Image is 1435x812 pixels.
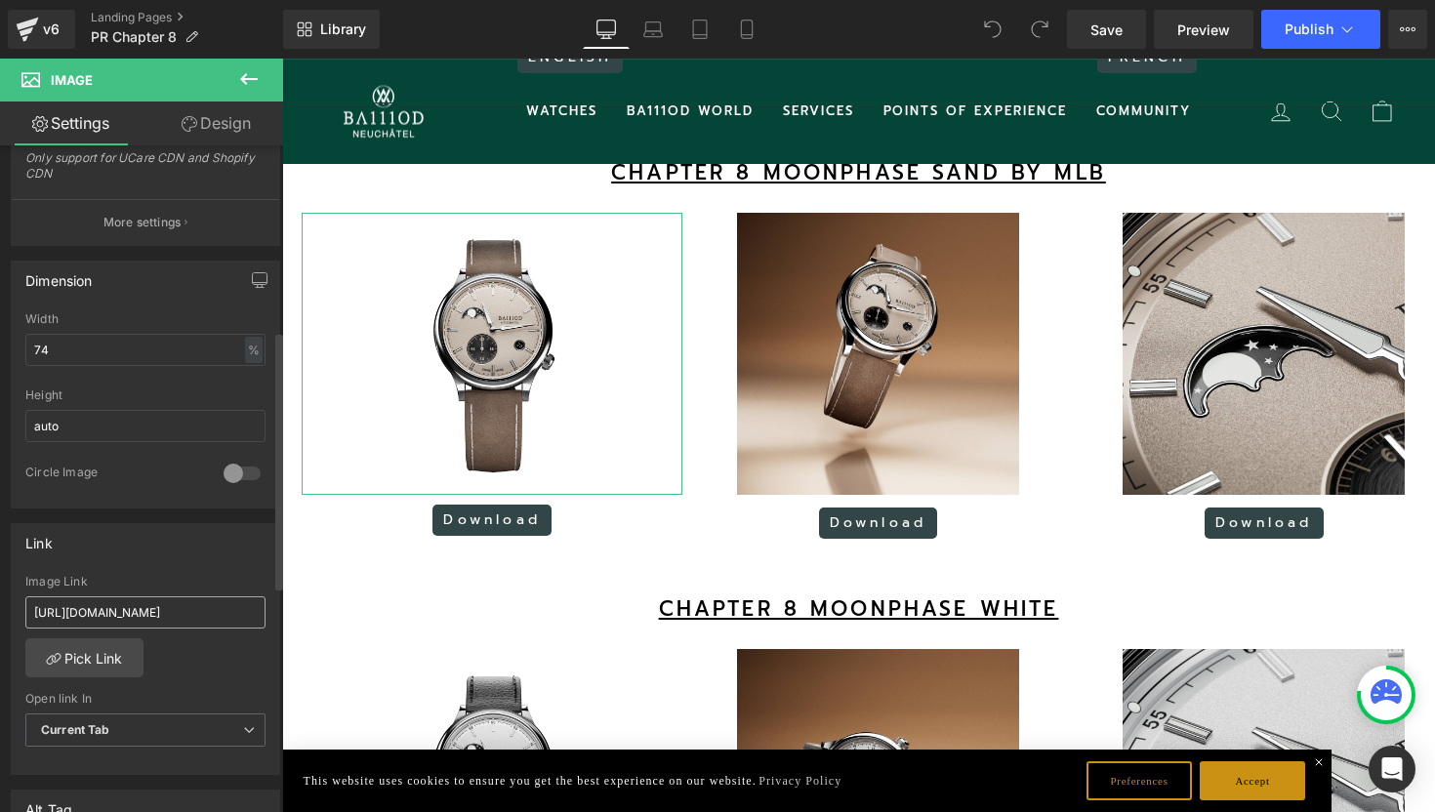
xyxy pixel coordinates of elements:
button: Publish [1261,10,1380,49]
button: Accept [918,703,1023,742]
input: auto [25,410,266,442]
div: close [1031,698,1043,710]
button: Preferences [804,703,910,742]
a: Design [145,101,287,145]
span: Library [320,20,366,38]
a: Privacy Policy (opens in a new tab) [474,711,562,734]
span: Image [51,72,93,88]
div: Circle Image [25,465,204,485]
button: Redo [1020,10,1059,49]
a: Preview [1154,10,1253,49]
div: % [245,337,263,363]
button: More [1388,10,1427,49]
span: This website uses cookies to ensure you get the best experience on our website. [21,715,474,729]
div: Link [25,524,53,551]
a: Download [537,449,656,480]
span: Publish [1285,21,1333,37]
a: Mobile [723,10,770,49]
div: Open link In [25,692,266,706]
button: More settings [12,199,279,245]
a: Landing Pages [91,10,283,25]
a: Desktop [583,10,630,49]
span: Download [548,455,645,474]
span: PR Chapter 8 [91,29,177,45]
a: Download [150,446,269,477]
span: Download [933,455,1031,474]
a: Download [922,449,1042,480]
div: Image Link [25,575,266,589]
input: https://your-shop.myshopify.com [25,596,266,629]
div: Width [25,312,266,326]
div: Only support for UCare CDN and Shopify CDN [25,150,266,194]
a: New Library [283,10,380,49]
p: More settings [103,214,182,231]
u: CHAPTER 8 MOONPHAse WHITE [377,535,777,566]
a: Tablet [676,10,723,49]
div: Height [25,388,266,402]
a: v6 [8,10,75,49]
span: Save [1090,20,1123,40]
button: Undo [973,10,1012,49]
div: v6 [39,17,63,42]
div: Open Intercom Messenger [1369,746,1415,792]
a: Pick Link [25,638,143,677]
b: Current Tab [41,722,110,737]
input: auto [25,334,266,366]
span: Preview [1177,20,1230,40]
u: CHAPTER 8 MOONPHASE SAND BY MLB [329,99,824,130]
span: Download [161,452,259,471]
div: Dimension [25,262,93,289]
a: Laptop [630,10,676,49]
